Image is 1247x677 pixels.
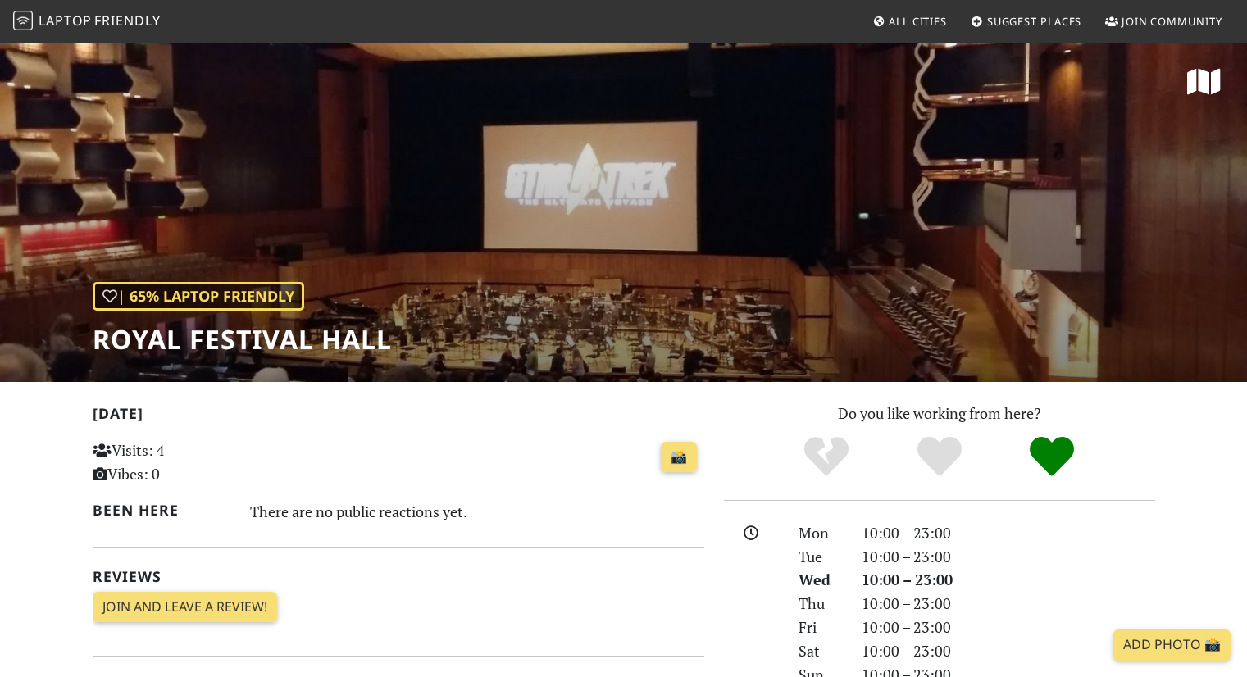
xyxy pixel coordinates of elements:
[964,7,1089,36] a: Suggest Places
[94,11,160,30] span: Friendly
[789,592,851,616] div: Thu
[852,616,1165,639] div: 10:00 – 23:00
[789,521,851,545] div: Mon
[770,434,883,479] div: No
[866,7,953,36] a: All Cities
[250,498,704,525] div: There are no public reactions yet.
[987,14,1082,29] span: Suggest Places
[789,639,851,663] div: Sat
[889,14,947,29] span: All Cities
[789,616,851,639] div: Fri
[93,324,392,355] h1: Royal Festival Hall
[1099,7,1229,36] a: Join Community
[852,592,1165,616] div: 10:00 – 23:00
[852,521,1165,545] div: 10:00 – 23:00
[1122,14,1222,29] span: Join Community
[13,11,33,30] img: LaptopFriendly
[13,7,161,36] a: LaptopFriendly LaptopFriendly
[789,568,851,592] div: Wed
[39,11,92,30] span: Laptop
[1113,629,1231,661] a: Add Photo 📸
[93,282,304,311] div: | 65% Laptop Friendly
[93,502,231,519] h2: Been here
[883,434,996,479] div: Yes
[93,438,284,486] p: Visits: 4 Vibes: 0
[724,402,1155,425] p: Do you like working from here?
[661,442,697,473] a: 📸
[852,545,1165,569] div: 10:00 – 23:00
[852,568,1165,592] div: 10:00 – 23:00
[852,639,1165,663] div: 10:00 – 23:00
[93,568,704,585] h2: Reviews
[93,405,704,429] h2: [DATE]
[93,592,277,623] a: Join and leave a review!
[789,545,851,569] div: Tue
[995,434,1108,479] div: Definitely!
